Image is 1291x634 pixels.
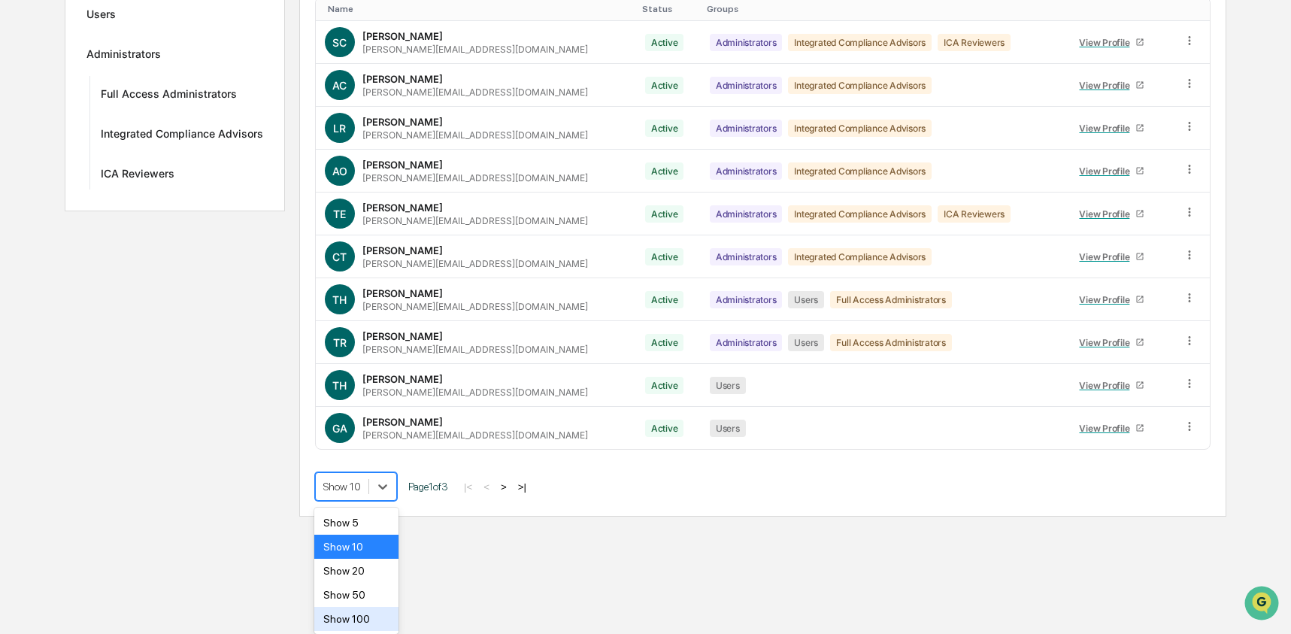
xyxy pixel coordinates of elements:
[707,4,1058,14] div: Toggle SortBy
[15,191,27,203] div: 🖐️
[103,184,192,211] a: 🗄️Attestations
[710,120,783,137] div: Administrators
[51,115,247,130] div: Start new chat
[1079,37,1135,48] div: View Profile
[938,205,1011,223] div: ICA Reviewers
[362,172,588,184] div: [PERSON_NAME][EMAIL_ADDRESS][DOMAIN_NAME]
[9,184,103,211] a: 🖐️Preclearance
[788,120,932,137] div: Integrated Compliance Advisors
[51,130,190,142] div: We're available if you need us!
[362,159,443,171] div: [PERSON_NAME]
[256,120,274,138] button: Start new chat
[332,36,347,49] span: SC
[788,34,932,51] div: Integrated Compliance Advisors
[645,248,684,265] div: Active
[362,202,443,214] div: [PERSON_NAME]
[788,334,824,351] div: Users
[150,255,182,266] span: Pylon
[1079,80,1135,91] div: View Profile
[362,86,588,98] div: [PERSON_NAME][EMAIL_ADDRESS][DOMAIN_NAME]
[332,79,347,92] span: AC
[362,429,588,441] div: [PERSON_NAME][EMAIL_ADDRESS][DOMAIN_NAME]
[645,162,684,180] div: Active
[788,205,932,223] div: Integrated Compliance Advisors
[710,205,783,223] div: Administrators
[710,334,783,351] div: Administrators
[332,165,347,177] span: AO
[645,77,684,94] div: Active
[362,44,588,55] div: [PERSON_NAME][EMAIL_ADDRESS][DOMAIN_NAME]
[1079,380,1135,391] div: View Profile
[333,122,346,135] span: LR
[86,47,161,65] div: Administrators
[362,73,443,85] div: [PERSON_NAME]
[332,422,347,435] span: GA
[362,344,588,355] div: [PERSON_NAME][EMAIL_ADDRESS][DOMAIN_NAME]
[1073,159,1151,183] a: View Profile
[1079,337,1135,348] div: View Profile
[30,190,97,205] span: Preclearance
[86,8,116,26] div: Users
[362,373,443,385] div: [PERSON_NAME]
[408,481,448,493] span: Page 1 of 3
[1073,74,1151,97] a: View Profile
[1073,202,1151,226] a: View Profile
[645,34,684,51] div: Active
[1079,294,1135,305] div: View Profile
[1079,251,1135,262] div: View Profile
[1073,117,1151,140] a: View Profile
[362,330,443,342] div: [PERSON_NAME]
[362,287,443,299] div: [PERSON_NAME]
[1243,584,1283,625] iframe: Open customer support
[710,420,746,437] div: Users
[479,481,494,493] button: <
[710,162,783,180] div: Administrators
[362,258,588,269] div: [PERSON_NAME][EMAIL_ADDRESS][DOMAIN_NAME]
[362,301,588,312] div: [PERSON_NAME][EMAIL_ADDRESS][DOMAIN_NAME]
[830,334,952,351] div: Full Access Administrators
[1073,288,1151,311] a: View Profile
[645,205,684,223] div: Active
[362,129,588,141] div: [PERSON_NAME][EMAIL_ADDRESS][DOMAIN_NAME]
[642,4,695,14] div: Toggle SortBy
[314,583,399,607] div: Show 50
[645,120,684,137] div: Active
[333,336,347,349] span: TR
[710,291,783,308] div: Administrators
[1073,374,1151,397] a: View Profile
[645,377,684,394] div: Active
[788,77,932,94] div: Integrated Compliance Advisors
[333,208,346,220] span: TE
[124,190,186,205] span: Attestations
[710,34,783,51] div: Administrators
[1186,4,1204,14] div: Toggle SortBy
[362,116,443,128] div: [PERSON_NAME]
[332,379,347,392] span: TH
[514,481,531,493] button: >|
[1073,331,1151,354] a: View Profile
[938,34,1011,51] div: ICA Reviewers
[496,481,511,493] button: >
[1073,245,1151,268] a: View Profile
[1073,417,1151,440] a: View Profile
[109,191,121,203] div: 🗄️
[332,293,347,306] span: TH
[362,244,443,256] div: [PERSON_NAME]
[645,420,684,437] div: Active
[645,291,684,308] div: Active
[15,220,27,232] div: 🔎
[830,291,952,308] div: Full Access Administrators
[101,127,263,145] div: Integrated Compliance Advisors
[9,212,101,239] a: 🔎Data Lookup
[710,377,746,394] div: Users
[1079,208,1135,220] div: View Profile
[332,250,347,263] span: CT
[362,387,588,398] div: [PERSON_NAME][EMAIL_ADDRESS][DOMAIN_NAME]
[710,248,783,265] div: Administrators
[106,254,182,266] a: Powered byPylon
[101,167,174,185] div: ICA Reviewers
[15,32,274,56] p: How can we help?
[314,559,399,583] div: Show 20
[15,115,42,142] img: 1746055101610-c473b297-6a78-478c-a979-82029cc54cd1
